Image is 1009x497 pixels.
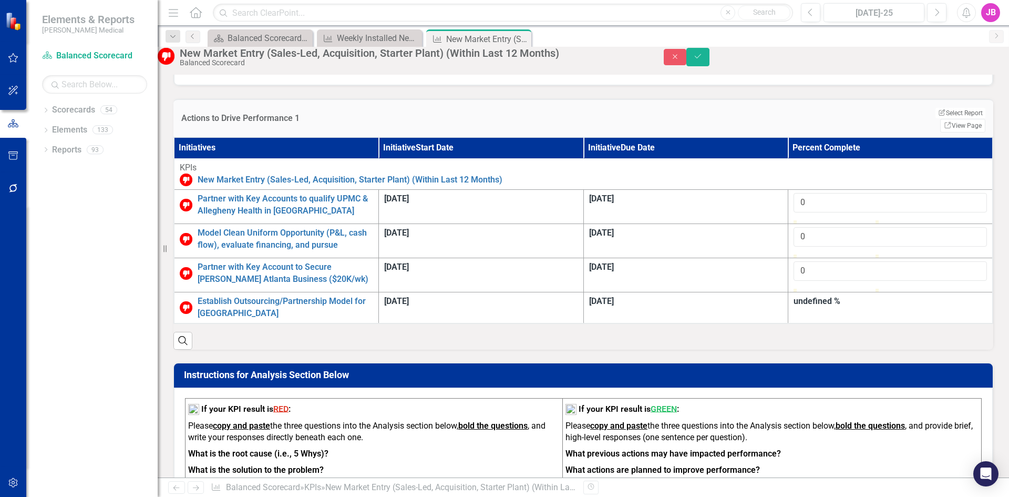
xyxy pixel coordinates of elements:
[823,3,924,22] button: [DATE]-25
[52,104,95,116] a: Scorecards
[180,199,192,211] img: Below Target
[198,193,373,217] a: Partner with Key Accounts to qualify UPMC & Allegheny Health in [GEOGRAPHIC_DATA]
[738,5,790,20] button: Search
[42,50,147,62] a: Balanced Scorecard
[186,398,563,495] td: To enrich screen reader interactions, please activate Accessibility in Grammarly extension settings
[589,296,614,306] span: [DATE]
[42,26,135,34] small: [PERSON_NAME] Medical
[213,4,793,22] input: Search ClearPoint...
[226,482,300,492] a: Balanced Scorecard
[565,449,781,459] strong: What previous actions may have impacted performance?
[198,227,373,251] a: Model Clean Uniform Opportunity (P&L, cash flow), evaluate financing, and pursue
[589,262,614,272] span: [DATE]
[211,482,575,494] div: » »
[42,75,147,94] input: Search Below...
[188,420,560,447] p: Please the three questions into the Analysis section below, , and write your responses directly b...
[565,465,760,475] strong: What actions are planned to improve performance?
[827,7,921,19] div: [DATE]-25
[87,145,104,154] div: 93
[188,449,328,459] strong: What is the root cause (i.e., 5 Whys)?
[181,114,746,123] h3: Actions to Drive Performance 1
[180,267,192,280] img: Below Target
[180,233,192,246] img: Below Target
[158,48,174,65] img: Below Target
[52,144,81,156] a: Reports
[458,421,528,431] strong: bold the questions
[565,420,979,447] p: Please the three questions into the Analysis section below, , and provide brief, high-level respo...
[589,194,614,204] span: [DATE]
[940,119,985,133] a: View Page
[836,421,905,431] strong: bold the questions
[184,370,986,380] h3: Instructions for Analysis Section Below
[213,421,270,431] strong: copy and paste
[446,33,529,46] div: New Market Entry (Sales-Led, Acquisition, Starter Plant) (Within Last 12 Months)
[5,12,24,31] img: ClearPoint Strategy
[651,403,677,413] span: GREEN
[304,482,321,492] a: KPIs
[320,32,419,45] a: Weekly Installed New Account Sales for [US_STATE] (YTD)
[188,404,199,415] img: mceclip2%20v12.png
[337,32,419,45] div: Weekly Installed New Account Sales for [US_STATE] (YTD)
[198,174,987,186] a: New Market Entry (Sales-Led, Acquisition, Starter Plant) (Within Last 12 Months)
[753,8,776,16] span: Search
[180,162,987,174] div: KPIs
[198,296,373,320] a: Establish Outsourcing/Partnership Model for [GEOGRAPHIC_DATA]
[42,13,135,26] span: Elements & Reports
[180,174,192,186] img: Below Target
[180,47,643,59] div: New Market Entry (Sales-Led, Acquisition, Starter Plant) (Within Last 12 Months)
[228,32,310,45] div: Balanced Scorecard Welcome Page
[198,261,373,286] a: Partner with Key Account to Secure [PERSON_NAME] Atlanta Business ($20K/wk)
[935,108,985,118] button: Select Report
[201,403,291,413] strong: If your KPI result is :
[180,301,192,314] img: Below Target
[384,228,409,238] span: [DATE]
[579,403,679,413] strong: If your KPI result is :
[180,59,643,67] div: Balanced Scorecard
[981,3,1000,22] button: JB
[973,461,998,486] div: Open Intercom Messenger
[188,465,324,475] strong: What is the solution to the problem?
[273,403,289,413] span: RED
[384,296,409,306] span: [DATE]
[100,106,117,115] div: 54
[590,421,647,431] strong: copy and paste
[52,124,87,136] a: Elements
[92,126,113,135] div: 133
[794,296,987,308] div: undefined %
[562,398,981,495] td: To enrich screen reader interactions, please activate Accessibility in Grammarly extension settings
[589,228,614,238] span: [DATE]
[565,404,576,415] img: mceclip1%20v16.png
[210,32,310,45] a: Balanced Scorecard Welcome Page
[384,262,409,272] span: [DATE]
[325,482,622,492] div: New Market Entry (Sales-Led, Acquisition, Starter Plant) (Within Last 12 Months)
[384,194,409,204] span: [DATE]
